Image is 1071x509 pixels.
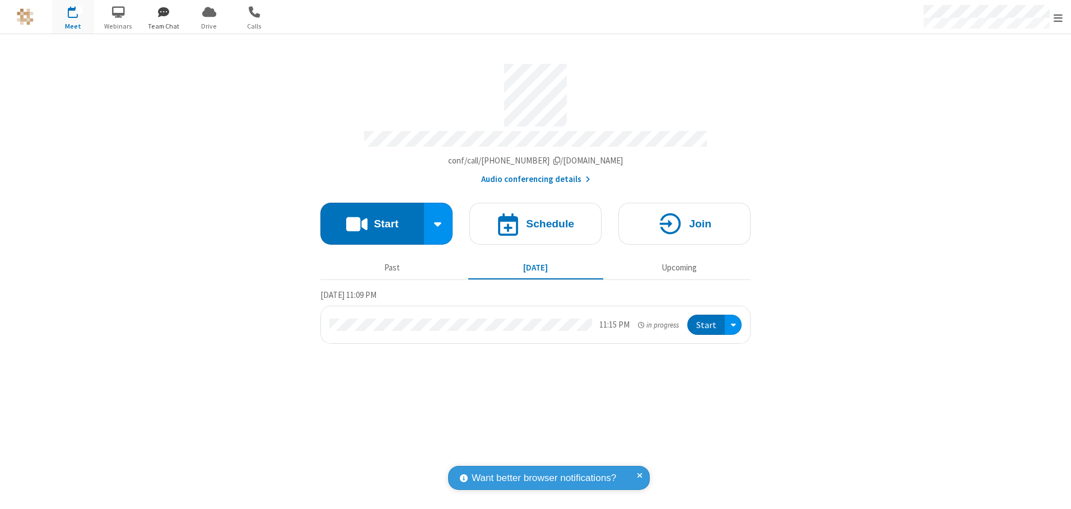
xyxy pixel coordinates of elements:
[325,257,460,278] button: Past
[320,288,751,344] section: Today's Meetings
[526,218,574,229] h4: Schedule
[481,173,590,186] button: Audio conferencing details
[448,155,623,166] span: Copy my meeting room link
[689,218,711,229] h4: Join
[599,319,630,331] div: 11:15 PM
[374,218,398,229] h4: Start
[76,6,83,15] div: 1
[234,21,276,31] span: Calls
[97,21,139,31] span: Webinars
[320,289,376,300] span: [DATE] 11:09 PM
[612,257,747,278] button: Upcoming
[638,320,679,330] em: in progress
[618,203,751,245] button: Join
[469,203,602,245] button: Schedule
[687,315,725,335] button: Start
[472,471,616,485] span: Want better browser notifications?
[143,21,185,31] span: Team Chat
[448,155,623,167] button: Copy my meeting room linkCopy my meeting room link
[188,21,230,31] span: Drive
[320,203,424,245] button: Start
[17,8,34,25] img: QA Selenium DO NOT DELETE OR CHANGE
[725,315,742,335] div: Open menu
[52,21,94,31] span: Meet
[468,257,603,278] button: [DATE]
[424,203,453,245] div: Start conference options
[320,55,751,186] section: Account details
